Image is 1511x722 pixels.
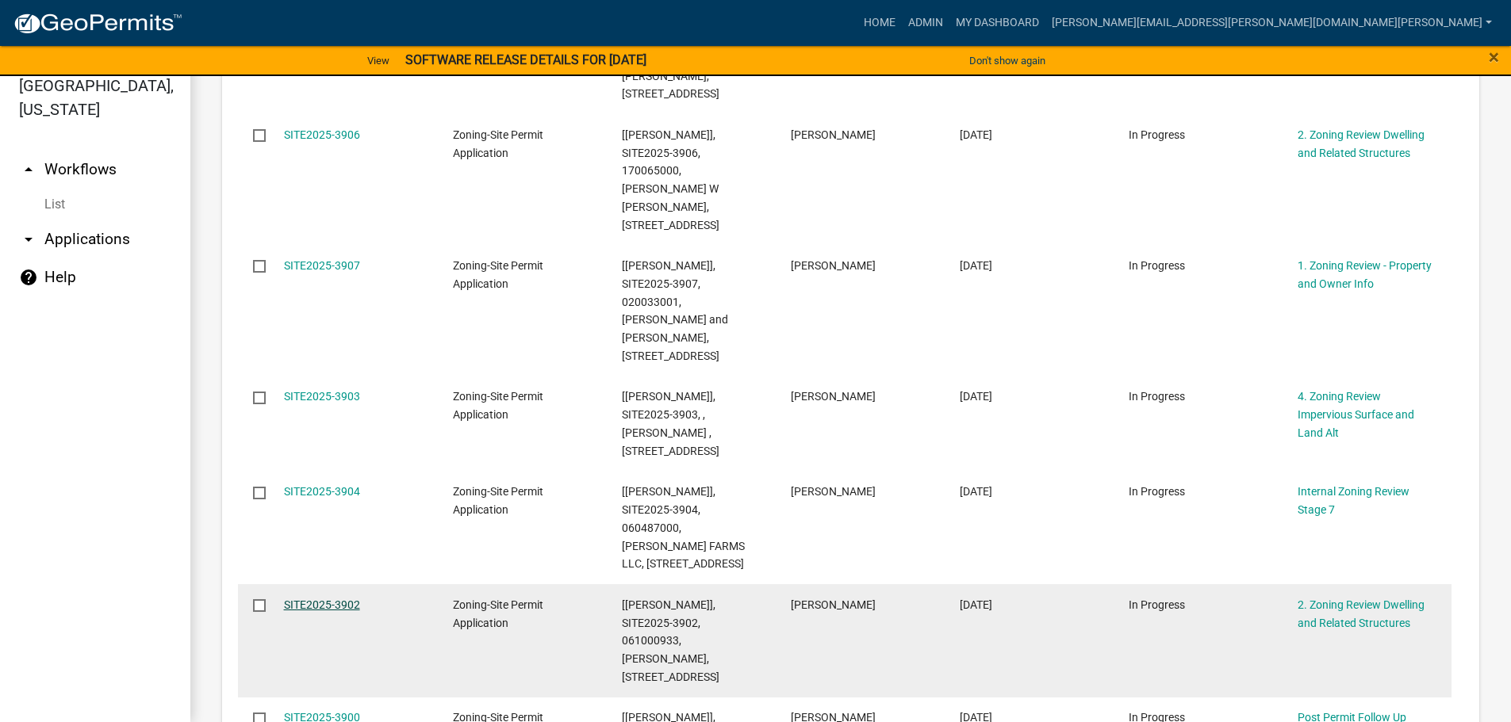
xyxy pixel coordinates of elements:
[405,52,646,67] strong: SOFTWARE RELEASE DETAILS FOR [DATE]
[361,48,396,74] a: View
[453,390,543,421] span: Zoning-Site Permit Application
[453,485,543,516] span: Zoning-Site Permit Application
[19,160,38,179] i: arrow_drop_up
[1298,598,1425,629] a: 2. Zoning Review Dwelling and Related Structures
[857,8,902,38] a: Home
[622,485,745,570] span: [Tyler Lindsay], SITE2025-3904, 060487000, BAUER FARMS LLC, 10904 SW TOWNLINE RD
[453,259,543,290] span: Zoning-Site Permit Application
[960,598,992,611] span: 10/01/2025
[622,15,719,100] span: [Nicole Bradbury], SITE2025-3908, 210280002, BRIAN HEDEN, 23345 CO HWY 47
[791,598,876,611] span: Kara Skarphol
[902,8,949,38] a: Admin
[960,128,992,141] span: 10/03/2025
[1129,485,1185,498] span: In Progress
[1489,48,1499,67] button: Close
[960,390,992,403] span: 10/02/2025
[622,598,719,683] span: [Wayne Leitheiser], SITE2025-3902, 061000933, ERIK LINDELL, 15660 SNOWSHOE BEACH RD
[19,268,38,287] i: help
[791,485,876,498] span: Abby Bauer
[1045,8,1498,38] a: [PERSON_NAME][EMAIL_ADDRESS][PERSON_NAME][DOMAIN_NAME][PERSON_NAME]
[284,598,360,611] a: SITE2025-3902
[960,259,992,272] span: 10/03/2025
[622,128,719,231] span: [Tyler Lindsay], SITE2025-3906, 170065000, WARREN W JR WILSON, 17297 CO HWY 6
[1129,390,1185,403] span: In Progress
[949,8,1045,38] a: My Dashboard
[19,230,38,249] i: arrow_drop_down
[622,259,728,362] span: [Tyler Lindsay], SITE2025-3907, 020033001, Carter and Kailee Raaen, 17059 220TH ST
[1298,259,1432,290] a: 1. Zoning Review - Property and Owner Info
[791,390,876,403] span: Margaret Heglie
[1489,46,1499,68] span: ×
[453,598,543,629] span: Zoning-Site Permit Application
[791,128,876,141] span: Warren W Wilson
[453,128,543,159] span: Zoning-Site Permit Application
[622,390,719,457] span: [Wayne Leitheiser], SITE2025-3903, , GARY KILBANE , 24195 CO HWY 22
[963,48,1052,74] button: Don't show again
[284,390,360,403] a: SITE2025-3903
[1298,390,1414,439] a: 4. Zoning Review Impervious Surface and Land Alt
[1129,128,1185,141] span: In Progress
[284,259,360,272] a: SITE2025-3907
[284,485,360,498] a: SITE2025-3904
[284,128,360,141] a: SITE2025-3906
[1298,485,1409,516] a: Internal Zoning Review Stage 7
[960,485,992,498] span: 10/02/2025
[1129,259,1185,272] span: In Progress
[1298,128,1425,159] a: 2. Zoning Review Dwelling and Related Structures
[1129,598,1185,611] span: In Progress
[791,259,876,272] span: Kevin Lefebvre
